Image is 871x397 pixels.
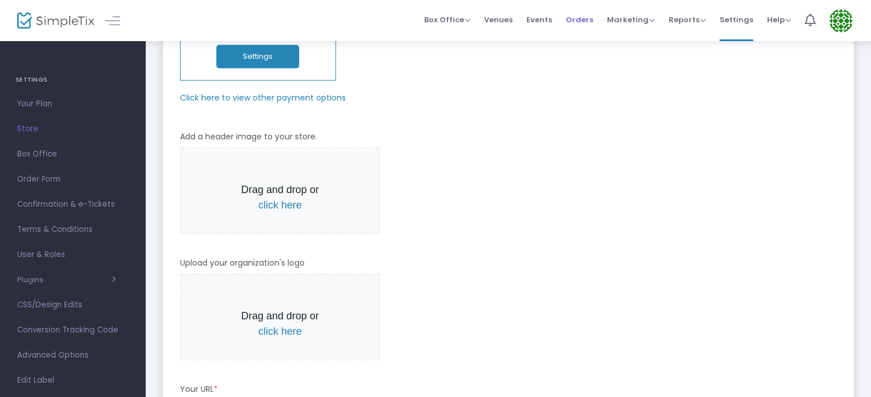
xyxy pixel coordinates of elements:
[15,69,130,91] h4: SETTINGS
[258,326,302,337] span: click here
[17,222,129,237] span: Terms & Conditions
[233,308,327,339] p: Drag and drop or
[669,14,706,25] span: Reports
[484,5,513,34] span: Venues
[424,14,470,25] span: Box Office
[720,5,753,34] span: Settings
[180,92,346,104] m-panel-subtitle: Click here to view other payment options
[526,5,552,34] span: Events
[180,383,218,395] m-panel-subtitle: Your URL
[17,348,129,363] span: Advanced Options
[17,275,116,284] button: Plugins
[17,197,129,212] span: Confirmation & e-Tickets
[258,199,302,211] span: click here
[17,122,129,137] span: Store
[566,5,593,34] span: Orders
[17,323,129,338] span: Conversion Tracking Code
[17,97,129,111] span: Your Plan
[607,14,655,25] span: Marketing
[17,298,129,312] span: CSS/Design Edits
[767,14,791,25] span: Help
[17,373,129,388] span: Edit Label
[217,45,299,69] button: Settings
[180,257,305,269] m-panel-subtitle: Upload your organization's logo
[233,182,327,213] p: Drag and drop or
[17,147,129,162] span: Box Office
[17,247,129,262] span: User & Roles
[180,131,317,143] m-panel-subtitle: Add a header image to your store.
[17,172,129,187] span: Order Form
